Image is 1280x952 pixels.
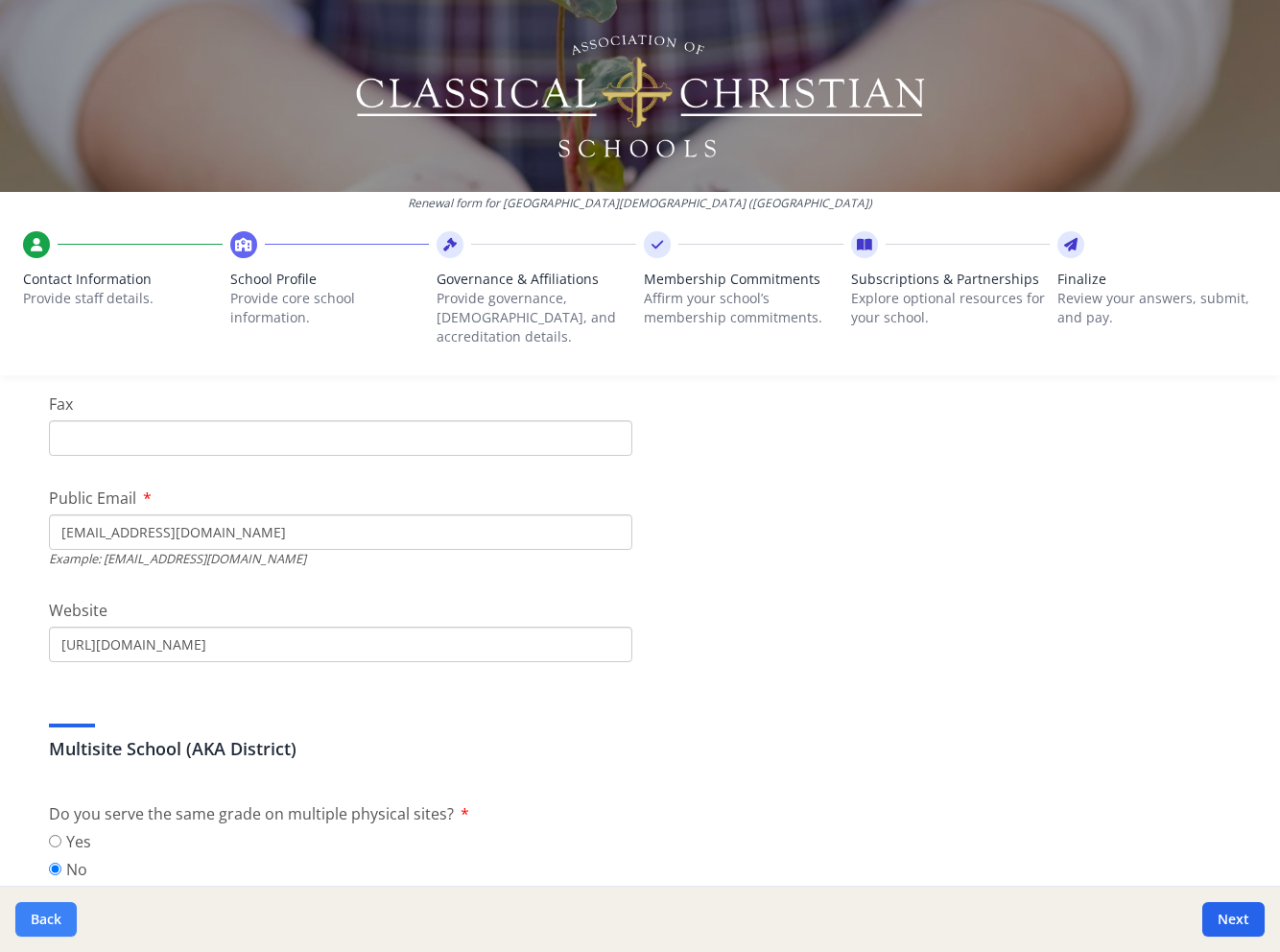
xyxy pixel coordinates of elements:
[49,830,91,853] label: Yes
[15,902,77,937] button: Back
[1057,289,1257,327] p: Review your answers, submit, and pay.
[49,393,73,415] span: Fax
[230,270,430,289] span: School Profile
[49,550,632,568] div: Example: [EMAIL_ADDRESS][DOMAIN_NAME]
[851,270,1051,289] span: Subscriptions & Partnerships
[49,600,107,621] span: Website
[23,270,223,289] span: Contact Information
[230,289,430,327] p: Provide core school information.
[1057,270,1257,289] span: Finalize
[644,270,843,289] span: Membership Commitments
[353,29,928,163] img: Logo
[644,289,843,327] p: Affirm your school’s membership commitments.
[49,803,454,824] span: Do you serve the same grade on multiple physical sites?
[437,289,636,346] p: Provide governance, [DEMOGRAPHIC_DATA], and accreditation details.
[1202,902,1265,937] button: Next
[49,835,61,847] input: Yes
[49,863,61,875] input: No
[49,488,136,509] span: Public Email
[851,289,1051,327] p: Explore optional resources for your school.
[49,735,1231,762] h3: Multisite School (AKA District)
[23,289,223,308] p: Provide staff details.
[49,858,91,881] label: No
[437,270,636,289] span: Governance & Affiliations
